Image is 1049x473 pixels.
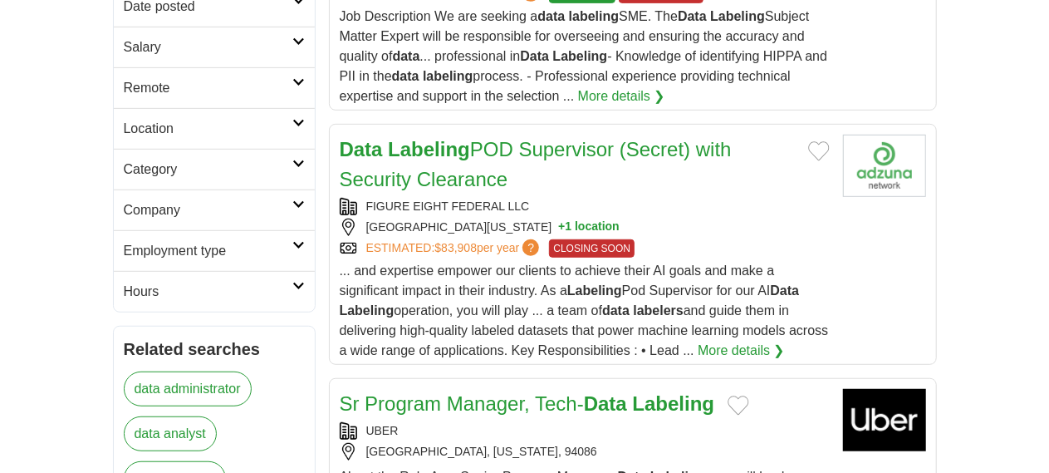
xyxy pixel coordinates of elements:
[520,49,549,63] strong: Data
[124,200,292,220] h2: Company
[114,271,315,312] a: Hours
[392,69,419,83] strong: data
[340,198,830,215] div: FIGURE EIGHT FEDERAL LLC
[558,219,620,236] button: +1 location
[124,160,292,180] h2: Category
[558,219,565,236] span: +
[578,86,665,106] a: More details ❯
[114,230,315,271] a: Employment type
[340,138,732,190] a: Data LabelingPOD Supervisor (Secret) with Security Clearance
[114,108,315,149] a: Location
[340,392,715,415] a: Sr Program Manager, Tech-Data Labeling
[843,389,926,451] img: Uber logo
[843,135,926,197] img: Company logo
[633,303,683,318] strong: labelers
[434,241,477,254] span: $83,908
[698,341,785,361] a: More details ❯
[393,49,420,63] strong: data
[124,241,292,261] h2: Employment type
[366,424,399,437] a: UBER
[340,443,830,461] div: [GEOGRAPHIC_DATA], [US_STATE], 94086
[124,416,217,451] a: data analyst
[340,138,383,160] strong: Data
[366,239,543,258] a: ESTIMATED:$83,908per year?
[728,396,749,416] button: Add to favorite jobs
[124,372,252,406] a: data administrator
[124,282,292,302] h2: Hours
[771,283,800,298] strong: Data
[423,69,473,83] strong: labeling
[124,119,292,139] h2: Location
[340,303,395,318] strong: Labeling
[602,303,630,318] strong: data
[808,141,830,161] button: Add to favorite jobs
[710,9,765,23] strong: Labeling
[124,37,292,57] h2: Salary
[388,138,470,160] strong: Labeling
[567,283,622,298] strong: Labeling
[633,392,715,415] strong: Labeling
[549,239,635,258] span: CLOSING SOON
[537,9,565,23] strong: data
[553,49,608,63] strong: Labeling
[569,9,619,23] strong: labeling
[678,9,707,23] strong: Data
[584,392,627,415] strong: Data
[340,9,828,103] span: Job Description We are seeking a SME. The Subject Matter Expert will be responsible for overseein...
[522,239,539,256] span: ?
[114,149,315,190] a: Category
[124,78,292,98] h2: Remote
[114,67,315,108] a: Remote
[114,190,315,230] a: Company
[124,337,305,362] h2: Related searches
[340,219,830,236] div: [GEOGRAPHIC_DATA][US_STATE]
[114,27,315,67] a: Salary
[340,264,829,357] span: ... and expertise empower our clients to achieve their AI goals and make a significant impact in ...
